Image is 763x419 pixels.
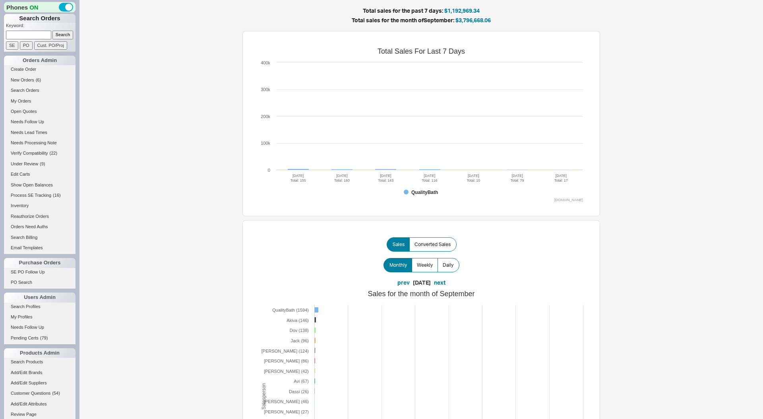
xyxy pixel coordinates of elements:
div: [DATE] [413,279,431,287]
tspan: Jack (96) [291,338,309,343]
a: New Orders(6) [4,76,76,84]
tspan: [DATE] [468,174,479,178]
a: Add/Edit Attributes [4,400,76,408]
tspan: Total: 116 [422,178,437,182]
a: Needs Follow Up [4,118,76,126]
span: Needs Processing Note [11,140,57,145]
span: Customer Questions [11,391,50,396]
div: Orders Admin [4,56,76,65]
tspan: [PERSON_NAME] (46) [264,399,309,404]
div: Products Admin [4,348,76,358]
span: ( 22 ) [50,151,58,155]
tspan: [DATE] [556,174,567,178]
tspan: QualityBath (1594) [272,308,309,312]
input: Cust. PO/Proj [34,41,67,50]
div: Purchase Orders [4,258,76,268]
span: Monthly [389,262,407,268]
a: Under Review(9) [4,160,76,168]
div: Users Admin [4,293,76,302]
text: 0 [268,168,270,173]
span: Under Review [11,161,38,166]
tspan: Total: 143 [378,178,393,182]
span: $1,192,969.34 [444,7,480,14]
span: Needs Follow Up [11,325,44,330]
input: PO [20,41,33,50]
tspan: [DATE] [511,174,523,178]
tspan: Total: 79 [511,178,524,182]
text: 300k [261,87,270,92]
a: Edit Carts [4,170,76,178]
span: Needs Follow Up [11,119,44,124]
button: prev [397,279,410,287]
tspan: Total: 155 [290,178,306,182]
a: Open Quotes [4,107,76,116]
text: [DOMAIN_NAME] [554,198,583,202]
tspan: Total: 17 [554,178,568,182]
a: My Orders [4,97,76,105]
tspan: [DATE] [336,174,347,178]
a: Search Profiles [4,303,76,311]
span: Converted Sales [414,241,451,248]
a: Create Order [4,65,76,74]
span: $3,796,668.06 [455,17,491,23]
h5: Total sales for the past 7 days: [171,8,672,14]
span: ( 79 ) [40,336,48,340]
tspan: Avi (67) [294,379,309,384]
tspan: QualityBath [411,190,438,195]
span: Daily [443,262,453,268]
tspan: Sales for the month of September [368,290,474,298]
span: ON [29,3,39,12]
span: ( 54 ) [52,391,60,396]
tspan: [PERSON_NAME] (124) [261,349,309,353]
text: 100k [261,141,270,145]
a: SE PO Follow Up [4,268,76,276]
tspan: Dov (138) [290,328,309,333]
tspan: [PERSON_NAME] (42) [264,369,309,374]
a: My Profiles [4,313,76,321]
span: Pending Certs [11,336,39,340]
a: Process SE Tracking(16) [4,191,76,200]
a: Search Products [4,358,76,366]
a: Search Billing [4,233,76,242]
span: Sales [393,241,405,248]
tspan: Salesperson [261,383,267,409]
tspan: Total Sales For Last 7 Days [378,47,465,55]
a: Email Templates [4,244,76,252]
a: Add/Edit Brands [4,369,76,377]
span: ( 6 ) [36,78,41,82]
tspan: [DATE] [292,174,304,178]
span: ( 16 ) [53,193,61,198]
span: Verify Compatibility [11,151,48,155]
a: Pending Certs(79) [4,334,76,342]
h1: Search Orders [4,14,76,23]
tspan: Total: 10 [467,178,480,182]
text: 400k [261,60,270,65]
h5: Total sales for the month of September : [171,17,672,23]
tspan: Total: 160 [334,178,350,182]
p: Keyword: [6,23,76,31]
input: SE [6,41,18,50]
tspan: Dassi (26) [289,389,309,394]
a: Add/Edit Suppliers [4,379,76,387]
span: Weekly [417,262,433,268]
div: Phones [4,2,76,12]
a: Review Page [4,410,76,419]
input: Search [52,31,74,39]
tspan: [PERSON_NAME] (86) [264,359,309,363]
tspan: [DATE] [380,174,391,178]
a: Orders Need Auths [4,223,76,231]
tspan: [DATE] [424,174,435,178]
span: ( 9 ) [40,161,45,166]
a: Inventory [4,202,76,210]
a: Needs Processing Note [4,139,76,147]
a: Customer Questions(54) [4,389,76,398]
tspan: [PERSON_NAME] (27) [264,409,309,414]
a: PO Search [4,278,76,287]
text: 200k [261,114,270,119]
a: Verify Compatibility(22) [4,149,76,157]
a: Reauthorize Orders [4,212,76,221]
a: Show Open Balances [4,181,76,189]
span: New Orders [11,78,34,82]
a: Needs Lead Times [4,128,76,137]
button: next [434,279,445,287]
